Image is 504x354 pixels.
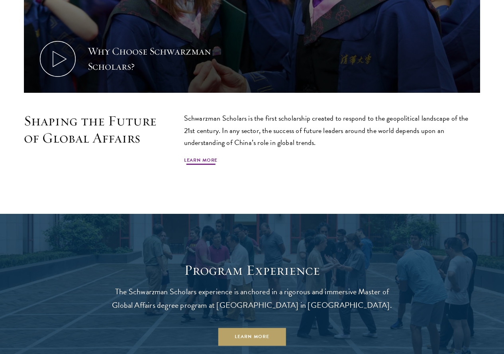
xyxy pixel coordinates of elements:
a: Learn More [184,156,218,166]
a: Learn More [218,328,286,346]
p: The Schwarzman Scholars experience is anchored in a rigorous and immersive Master of Global Affai... [109,285,396,312]
h2: Shaping the Future of Global Affairs [24,112,168,147]
div: Why Choose Schwarzman Scholars? [88,44,235,74]
p: Schwarzman Scholars is the first scholarship created to respond to the geopolitical landscape of ... [184,112,480,148]
h1: Program Experience [109,262,396,279]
